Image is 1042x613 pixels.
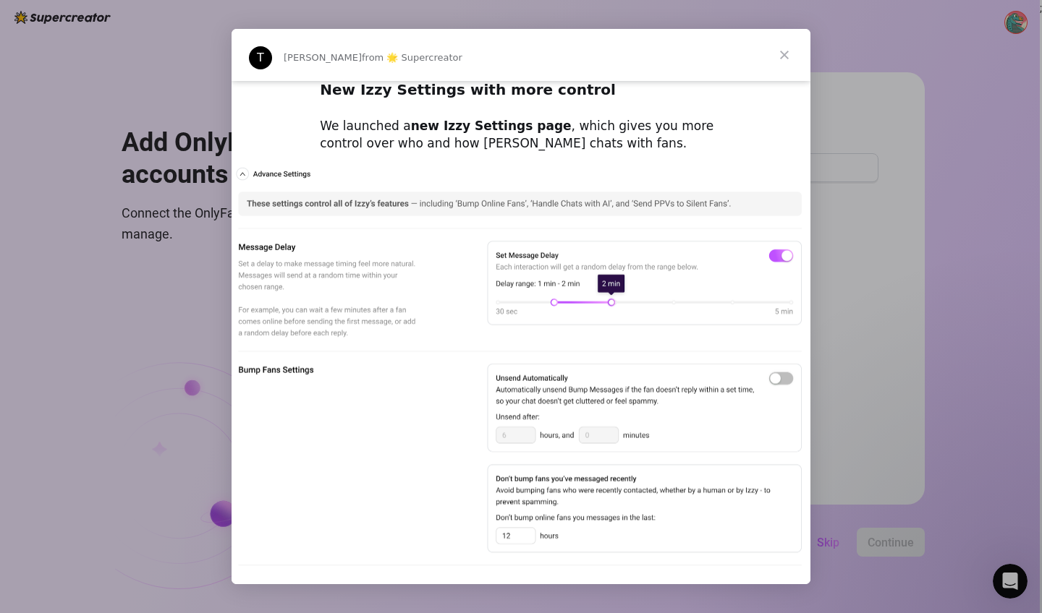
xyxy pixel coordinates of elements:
span: [PERSON_NAME] [284,52,362,63]
div: Profile image for Tanya [249,46,272,69]
b: new Izzy Settings page [411,119,572,133]
h2: New Izzy Settings with more control [320,80,722,107]
span: Close [758,29,810,81]
span: from 🌟 Supercreator [362,52,462,63]
div: We launched a , which gives you more control over who and how [PERSON_NAME] chats with fans. [320,118,722,153]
